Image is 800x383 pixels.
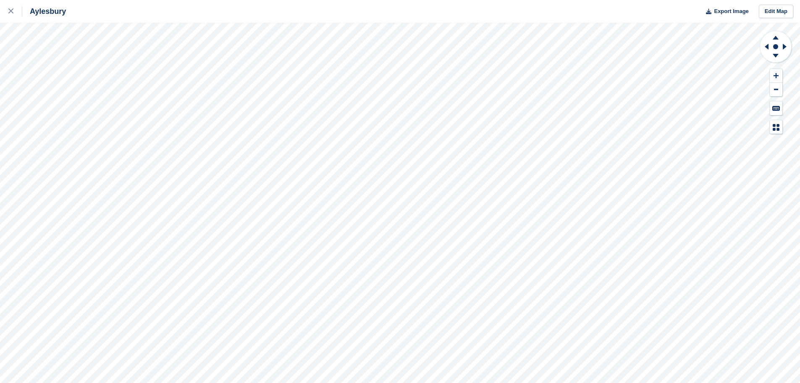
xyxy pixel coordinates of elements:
button: Zoom In [770,69,782,83]
span: Export Image [714,7,748,16]
button: Keyboard Shortcuts [770,101,782,115]
div: Aylesbury [22,6,66,16]
button: Map Legend [770,120,782,134]
button: Export Image [701,5,749,18]
a: Edit Map [759,5,793,18]
button: Zoom Out [770,83,782,97]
